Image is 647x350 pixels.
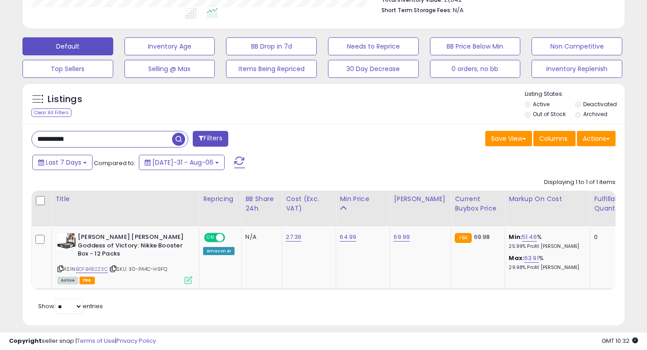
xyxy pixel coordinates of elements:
[522,233,537,242] a: 51.46
[532,60,622,78] button: Inventory Replenish
[76,265,108,273] a: B0FB482Z3C
[577,131,616,146] button: Actions
[58,277,78,284] span: All listings currently available for purchase on Amazon
[226,37,317,55] button: BB Drop in 7d
[544,178,616,187] div: Displaying 1 to 1 of 1 items
[80,277,95,284] span: FBA
[116,337,156,345] a: Privacy Policy
[485,131,532,146] button: Save View
[594,194,625,213] div: Fulfillable Quantity
[533,131,576,146] button: Columns
[46,158,81,167] span: Last 7 Days
[532,37,622,55] button: Non Competitive
[455,194,501,213] div: Current Buybox Price
[509,254,524,262] b: Max:
[48,93,82,106] h5: Listings
[539,134,567,143] span: Columns
[22,60,113,78] button: Top Sellers
[583,100,617,108] label: Deactivated
[533,100,550,108] label: Active
[430,60,521,78] button: 0 orders, no bb
[94,159,135,167] span: Compared to:
[509,233,583,250] div: %
[394,194,447,204] div: [PERSON_NAME]
[509,194,586,204] div: Markup on Cost
[286,194,332,213] div: Cost (Exc. VAT)
[55,194,195,204] div: Title
[455,233,471,243] small: FBA
[328,60,419,78] button: 30 Day Decrease
[205,234,216,242] span: ON
[509,265,583,271] p: 29.98% Profit [PERSON_NAME]
[340,194,386,204] div: Min Price
[109,265,167,273] span: | SKU: 30-PA4C-H9FQ
[533,110,566,118] label: Out of Stock
[509,243,583,250] p: 25.99% Profit [PERSON_NAME]
[474,233,490,241] span: 69.98
[583,110,607,118] label: Archived
[509,233,522,241] b: Min:
[340,233,356,242] a: 64.99
[124,37,215,55] button: Inventory Age
[286,233,301,242] a: 27.36
[77,337,115,345] a: Terms of Use
[193,131,228,147] button: Filters
[139,155,225,170] button: [DATE]-31 - Aug-06
[394,233,410,242] a: 69.99
[453,6,464,14] span: N/A
[152,158,213,167] span: [DATE]-31 - Aug-06
[203,194,238,204] div: Repricing
[22,37,113,55] button: Default
[602,337,638,345] span: 2025-08-16 10:32 GMT
[58,233,75,249] img: 6164PsYGFNL._SL40_.jpg
[524,254,539,263] a: 63.91
[328,37,419,55] button: Needs to Reprice
[78,233,187,260] b: [PERSON_NAME] [PERSON_NAME] Goddess of Victory: Nikke Booster Box - 12 Packs
[226,60,317,78] button: Items Being Repriced
[245,233,275,241] div: N/A
[509,254,583,271] div: %
[245,194,278,213] div: BB Share 24h.
[381,6,452,14] b: Short Term Storage Fees:
[525,90,625,99] p: Listing States:
[58,233,192,283] div: ASIN:
[9,337,156,346] div: seller snap | |
[38,302,103,310] span: Show: entries
[31,108,71,117] div: Clear All Filters
[124,60,215,78] button: Selling @ Max
[9,337,42,345] strong: Copyright
[224,234,238,242] span: OFF
[430,37,521,55] button: BB Price Below Min
[203,247,235,255] div: Amazon AI
[32,155,93,170] button: Last 7 Days
[505,191,590,226] th: The percentage added to the cost of goods (COGS) that forms the calculator for Min & Max prices.
[594,233,622,241] div: 0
